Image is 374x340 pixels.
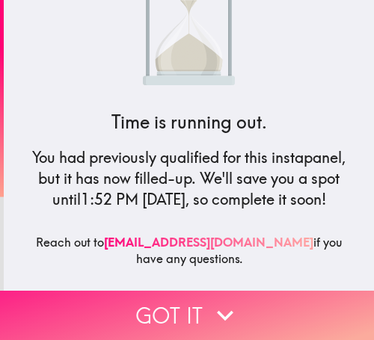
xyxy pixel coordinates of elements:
h5: You had previously qualified for this instapanel, but it has now filled-up. We'll save you a spot... [22,147,357,210]
h4: Time is running out. [111,110,267,135]
h6: Reach out to if you have any questions. [22,234,357,279]
span: 1:52 PM [DATE] [81,190,186,208]
a: [EMAIL_ADDRESS][DOMAIN_NAME] [104,235,313,250]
